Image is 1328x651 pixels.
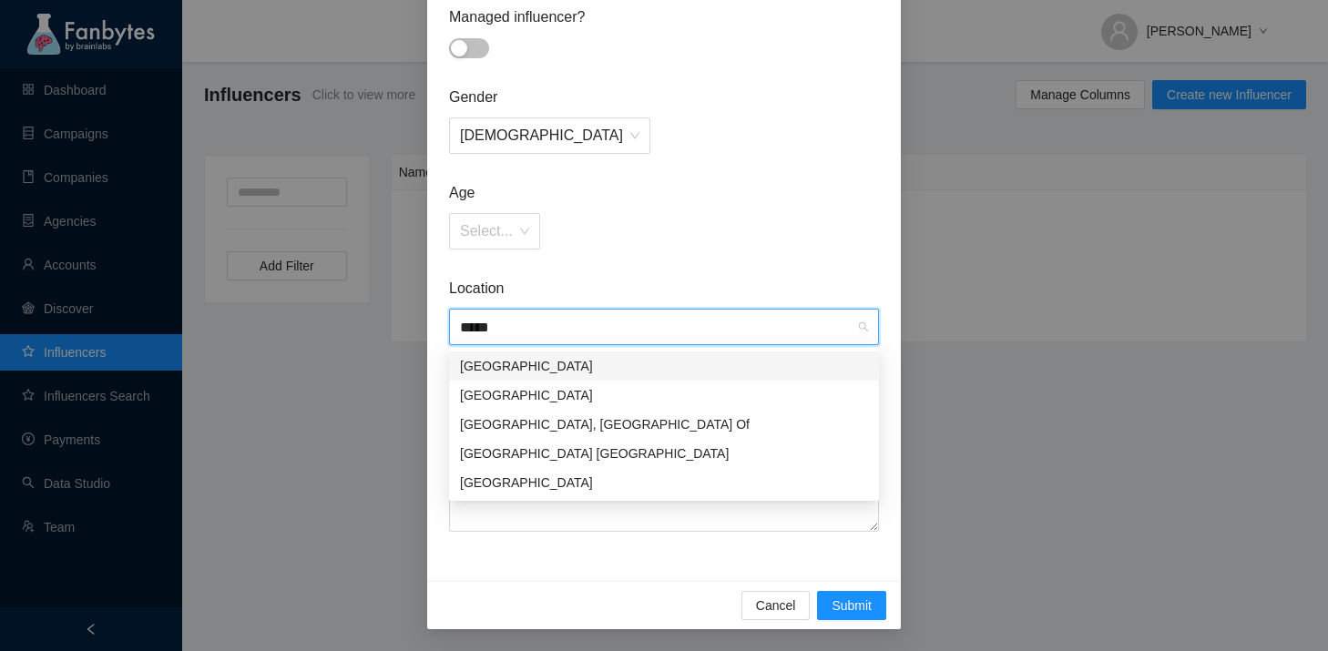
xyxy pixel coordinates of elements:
[460,118,639,153] span: Female
[449,468,879,497] div: United States
[817,591,886,620] button: Submit
[449,181,879,204] span: Age
[449,410,879,439] div: Tanzania, United Republic Of
[741,591,811,620] button: Cancel
[460,414,868,434] div: [GEOGRAPHIC_DATA], [GEOGRAPHIC_DATA] Of
[460,443,868,463] div: [GEOGRAPHIC_DATA] [GEOGRAPHIC_DATA]
[449,86,879,108] span: Gender
[449,5,879,28] span: Managed influencer?
[449,381,879,410] div: United Kingdom
[460,473,868,493] div: [GEOGRAPHIC_DATA]
[460,356,868,376] div: [GEOGRAPHIC_DATA]
[449,277,879,300] span: Location
[832,595,872,615] span: Submit
[449,351,879,381] div: United Arab Emirates
[460,385,868,405] div: [GEOGRAPHIC_DATA]
[449,439,879,468] div: United States Minor Outlying Islands
[756,595,796,615] span: Cancel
